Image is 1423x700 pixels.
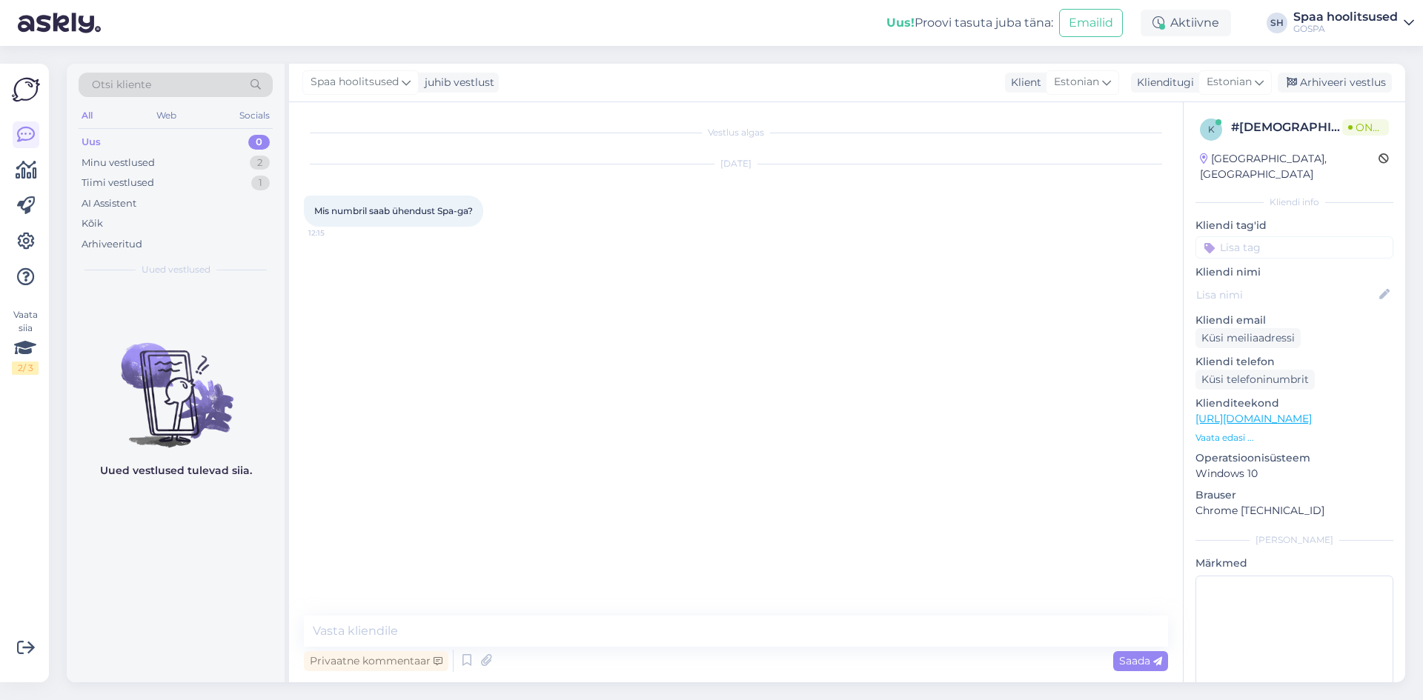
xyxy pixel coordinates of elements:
div: GOSPA [1293,23,1398,35]
span: Online [1342,119,1389,136]
div: Arhiveeritud [82,237,142,252]
div: Tiimi vestlused [82,176,154,190]
p: Brauser [1195,487,1393,503]
div: SH [1267,13,1287,33]
div: 1 [251,176,270,190]
span: k [1208,124,1215,135]
div: juhib vestlust [419,75,494,90]
div: Aktiivne [1141,10,1231,36]
p: Operatsioonisüsteem [1195,450,1393,466]
b: Uus! [886,16,915,30]
input: Lisa tag [1195,236,1393,259]
p: Windows 10 [1195,466,1393,481]
input: Lisa nimi [1196,287,1376,303]
div: Küsi meiliaadressi [1195,328,1301,348]
div: Vestlus algas [304,126,1168,139]
div: Arhiveeri vestlus [1278,73,1392,93]
p: Kliendi tag'id [1195,218,1393,233]
div: 2 / 3 [12,361,39,375]
span: 12:15 [308,227,364,239]
a: [URL][DOMAIN_NAME] [1195,412,1312,425]
div: Klient [1005,75,1041,90]
div: Web [153,106,179,125]
span: Otsi kliente [92,77,151,93]
a: Spaa hoolitsusedGOSPA [1293,11,1414,35]
div: Proovi tasuta juba täna: [886,14,1053,32]
button: Emailid [1059,9,1123,37]
div: [GEOGRAPHIC_DATA], [GEOGRAPHIC_DATA] [1200,151,1379,182]
img: Askly Logo [12,76,40,104]
div: Klienditugi [1131,75,1194,90]
div: All [79,106,96,125]
p: Märkmed [1195,556,1393,571]
span: Spaa hoolitsused [311,74,399,90]
div: Privaatne kommentaar [304,651,448,671]
div: Spaa hoolitsused [1293,11,1398,23]
span: Mis numbril saab ühendust Spa-ga? [314,205,473,216]
p: Uued vestlused tulevad siia. [100,463,252,479]
img: No chats [67,316,285,450]
p: Klienditeekond [1195,396,1393,411]
div: Küsi telefoninumbrit [1195,370,1315,390]
div: AI Assistent [82,196,136,211]
span: Estonian [1054,74,1099,90]
p: Kliendi nimi [1195,264,1393,280]
div: Socials [236,106,273,125]
div: # [DEMOGRAPHIC_DATA] [1231,119,1342,136]
div: Vaata siia [12,308,39,375]
p: Vaata edasi ... [1195,431,1393,444]
p: Kliendi telefon [1195,354,1393,370]
div: 0 [248,135,270,150]
div: [PERSON_NAME] [1195,533,1393,547]
div: Kliendi info [1195,196,1393,209]
div: [DATE] [304,157,1168,170]
p: Kliendi email [1195,313,1393,328]
div: Uus [82,135,101,150]
span: Saada [1119,654,1162,667]
div: 2 [250,156,270,170]
p: Chrome [TECHNICAL_ID] [1195,503,1393,519]
span: Estonian [1207,74,1252,90]
div: Kõik [82,216,103,231]
span: Uued vestlused [142,263,210,276]
div: Minu vestlused [82,156,155,170]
